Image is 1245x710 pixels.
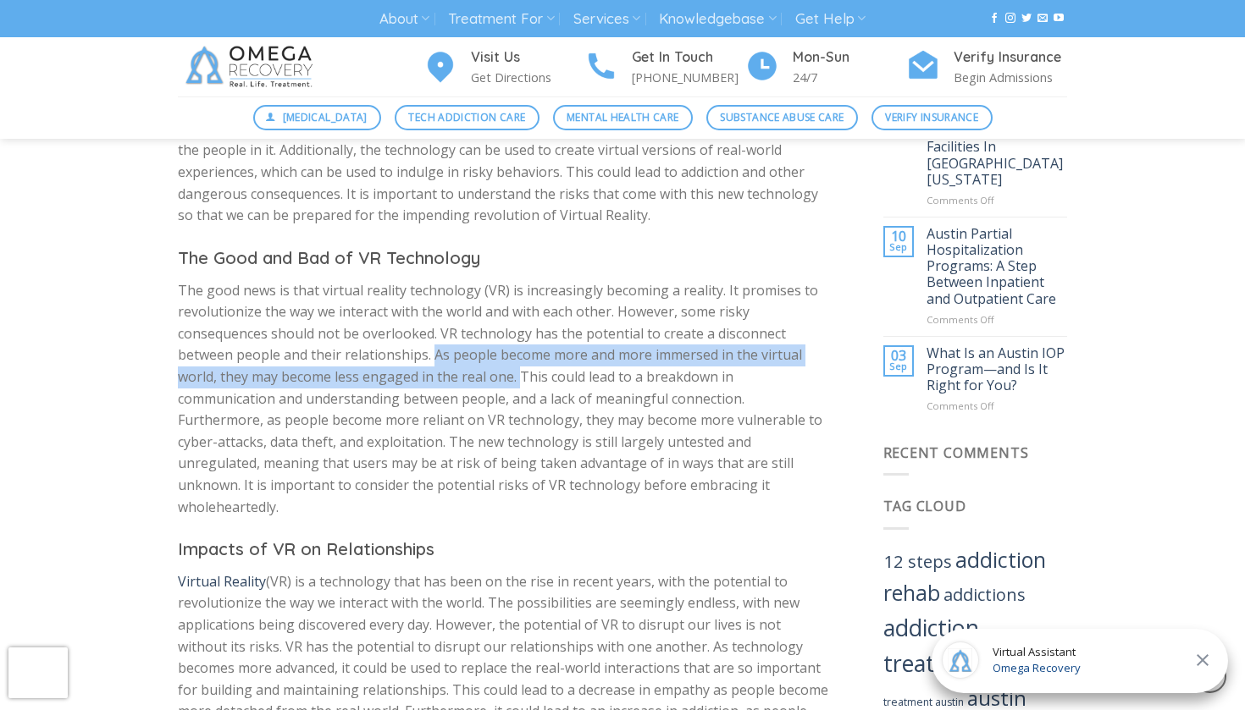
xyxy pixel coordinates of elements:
a: Mental Health Care [553,105,693,130]
a: Send us an email [1037,13,1048,25]
span: Comments Off [927,194,994,206]
a: Visit Us Get Directions [423,47,584,88]
a: addiction treatment (40 items) [883,612,990,680]
a: Services [573,3,640,35]
a: A Comprehensive Guide To The Top Mental Health Facilities In [GEOGRAPHIC_DATA] [US_STATE] [927,91,1067,188]
span: Verify Insurance [885,109,978,125]
a: Tech Addiction Care [395,105,539,130]
span: Comments Off [927,313,994,326]
span: Tag Cloud [883,497,966,515]
a: addiction rehab (29 items) [883,546,1046,608]
a: Follow on Instagram [1005,13,1015,25]
a: Follow on Facebook [989,13,999,25]
h4: Verify Insurance [954,47,1067,69]
a: 12 steps (15 items) [883,549,952,573]
iframe: reCAPTCHA [8,647,68,698]
a: Get In Touch [PHONE_NUMBER] [584,47,745,88]
a: Austin Partial Hospitalization Programs: A Step Between Inpatient and Outpatient Care [927,226,1067,307]
h4: Visit Us [471,47,584,69]
a: Virtual Reality [178,572,266,591]
h3: The Good and Bad of VR Technology [178,245,833,272]
a: Get Help [795,3,866,35]
span: Recent Comments [883,443,1029,462]
h4: Get In Touch [632,47,745,69]
p: The good news is that virtual reality technology (VR) is increasingly becoming a reality. It prom... [178,280,833,519]
a: Substance Abuse Care [706,105,858,130]
a: About [379,3,429,35]
h3: Impacts of VR on Relationships [178,536,833,563]
p: Begin Admissions [954,68,1067,87]
a: Follow on Twitter [1021,13,1032,25]
a: Follow on YouTube [1054,13,1064,25]
a: Treatment For [448,3,554,35]
h4: Mon-Sun [793,47,906,69]
span: [MEDICAL_DATA] [283,109,368,125]
span: Mental Health Care [567,109,678,125]
span: Substance Abuse Care [720,109,844,125]
img: Omega Recovery [178,37,326,96]
p: 24/7 [793,68,906,87]
a: addictions (14 items) [943,583,1026,606]
a: Knowledgebase [659,3,776,35]
a: [MEDICAL_DATA] [253,105,382,130]
a: What Is an Austin IOP Program—and Is It Right for You? [927,345,1067,394]
a: Verify Insurance [871,105,993,130]
p: Get Directions [471,68,584,87]
a: Verify Insurance Begin Admissions [906,47,1067,88]
p: [PHONE_NUMBER] [632,68,745,87]
span: Tech Addiction Care [408,109,525,125]
span: Comments Off [927,399,994,412]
